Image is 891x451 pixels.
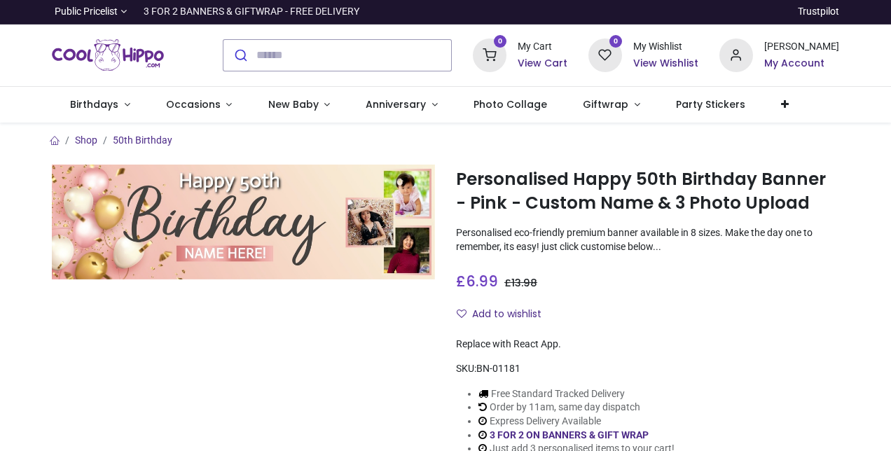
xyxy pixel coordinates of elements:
[166,97,221,111] span: Occasions
[75,134,97,146] a: Shop
[633,57,698,71] a: View Wishlist
[588,48,622,60] a: 0
[456,338,839,352] div: Replace with React App.
[456,362,839,376] div: SKU:
[478,401,675,415] li: Order by 11am, same day dispatch
[456,226,839,254] p: Personalised eco-friendly premium banner available in 8 sizes. Make the day one to remember, its ...
[70,97,118,111] span: Birthdays
[633,40,698,54] div: My Wishlist
[52,165,435,279] img: Personalised Happy 50th Birthday Banner - Pink - Custom Name & 3 Photo Upload
[52,36,164,75] a: Logo of Cool Hippo
[478,415,675,429] li: Express Delivery Available
[223,40,256,71] button: Submit
[366,97,426,111] span: Anniversary
[52,36,164,75] img: Cool Hippo
[478,387,675,401] li: Free Standard Tracked Delivery
[148,87,250,123] a: Occasions
[518,57,567,71] a: View Cart
[676,97,745,111] span: Party Stickers
[764,40,839,54] div: [PERSON_NAME]
[494,35,507,48] sup: 0
[113,134,172,146] a: 50th Birthday
[250,87,348,123] a: New Baby
[504,276,537,290] span: £
[565,87,658,123] a: Giftwrap
[609,35,623,48] sup: 0
[511,276,537,290] span: 13.98
[798,5,839,19] a: Trustpilot
[456,303,553,326] button: Add to wishlistAdd to wishlist
[348,87,456,123] a: Anniversary
[457,309,467,319] i: Add to wishlist
[52,87,148,123] a: Birthdays
[456,167,839,216] h1: Personalised Happy 50th Birthday Banner - Pink - Custom Name & 3 Photo Upload
[583,97,628,111] span: Giftwrap
[466,271,498,291] span: 6.99
[476,363,520,374] span: BN-01181
[456,271,498,291] span: £
[490,429,649,440] a: 3 FOR 2 ON BANNERS & GIFT WRAP
[764,57,839,71] a: My Account
[268,97,319,111] span: New Baby
[55,5,118,19] span: Public Pricelist
[473,48,506,60] a: 0
[144,5,359,19] div: 3 FOR 2 BANNERS & GIFTWRAP - FREE DELIVERY
[474,97,547,111] span: Photo Collage
[518,40,567,54] div: My Cart
[52,5,127,19] a: Public Pricelist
